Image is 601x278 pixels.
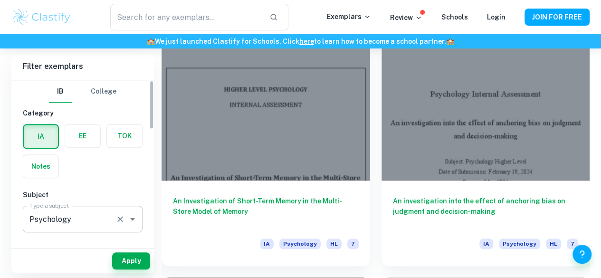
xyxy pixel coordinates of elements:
a: Schools [441,13,468,21]
h6: An investigation into the effect of anchoring bias on judgment and decision-making [393,196,579,227]
button: College [91,80,116,103]
a: An Investigation of Short-Term Memory in the Multi-Store Model of MemoryIAPsychologyHL7 [162,24,370,266]
span: 7 [567,239,578,249]
h6: Category [23,108,143,118]
h6: We just launched Clastify for Schools. Click to learn how to become a school partner. [2,36,599,47]
p: Exemplars [327,11,371,22]
button: Open [126,212,139,226]
p: Review [390,12,422,23]
button: Apply [112,252,150,269]
span: 7 [347,239,359,249]
input: Search for any exemplars... [110,4,262,30]
button: JOIN FOR FREE [525,9,590,26]
a: here [299,38,314,45]
div: Filter type choice [49,80,116,103]
button: IB [49,80,72,103]
button: Help and Feedback [572,245,591,264]
span: IA [260,239,274,249]
button: Notes [23,155,58,178]
span: HL [326,239,342,249]
button: IA [24,125,58,148]
h6: Subject [23,190,143,200]
button: Clear [114,212,127,226]
span: 🏫 [446,38,454,45]
span: 🏫 [147,38,155,45]
button: TOK [107,125,142,147]
a: Login [487,13,506,21]
h6: An Investigation of Short-Term Memory in the Multi-Store Model of Memory [173,196,359,227]
img: Clastify logo [11,8,72,27]
a: An investigation into the effect of anchoring bias on judgment and decision-makingIAPsychologyHL7 [382,24,590,266]
span: HL [546,239,561,249]
label: Type a subject [29,201,69,210]
span: Psychology [499,239,540,249]
button: EE [65,125,100,147]
span: Psychology [279,239,321,249]
span: IA [479,239,493,249]
h6: Filter exemplars [11,53,154,80]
